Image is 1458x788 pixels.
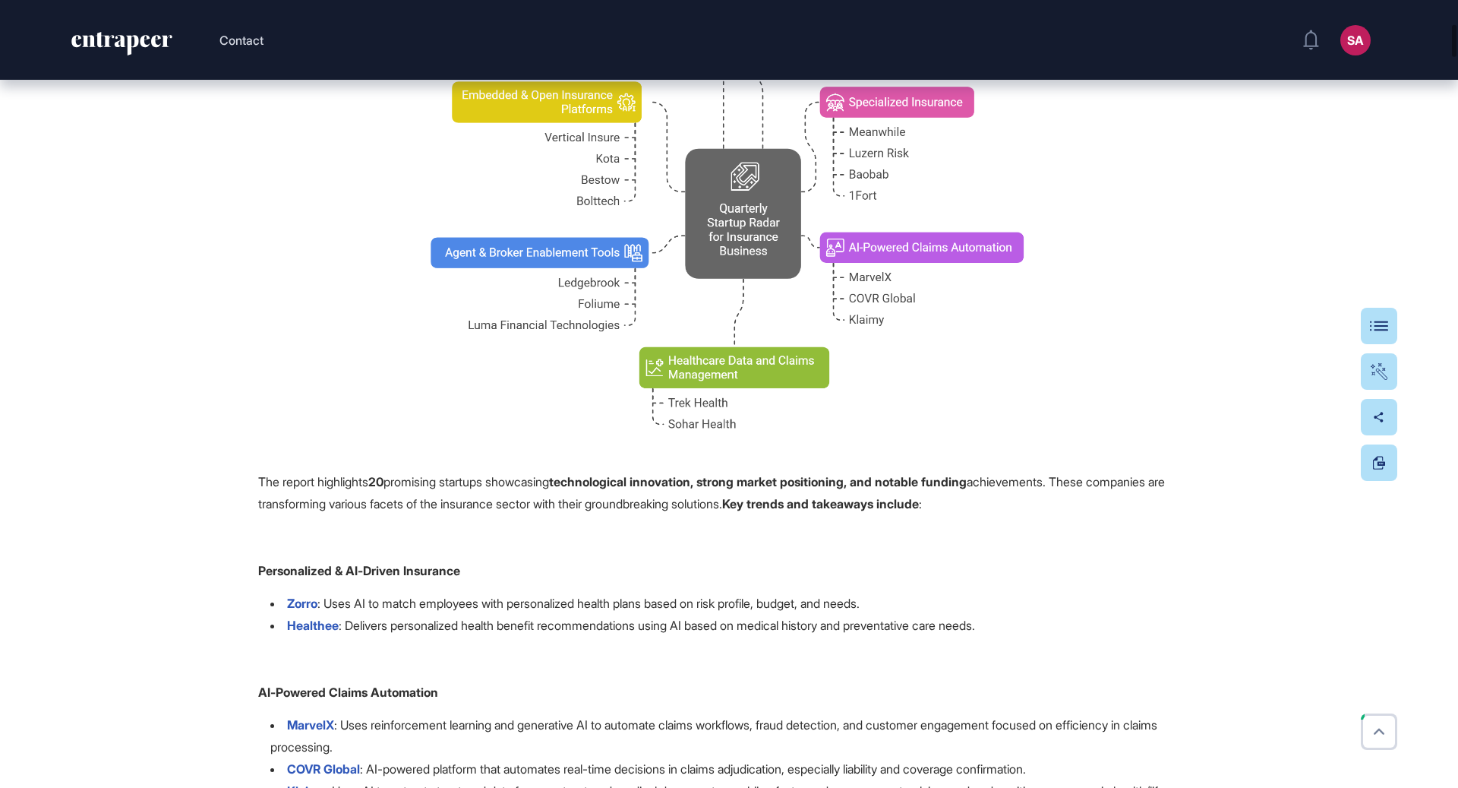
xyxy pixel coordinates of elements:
[70,32,174,61] a: entrapeer-logo
[549,474,967,489] strong: technological innovation, strong market positioning, and notable funding
[368,474,383,489] strong: 20
[287,618,339,633] a: Healthee
[270,714,1200,758] li: : Uses reinforcement learning and generative AI to automate claims workflows, fraud detection, an...
[258,685,438,700] strong: AI-Powered Claims Automation
[287,717,334,733] a: MarvelX
[722,496,919,511] strong: Key trends and takeaways include
[270,593,1200,615] li: : Uses AI to match employees with personalized health plans based on risk profile, budget, and ne...
[287,596,317,611] a: Zorro
[270,758,1200,780] li: : AI-powered platform that automates real-time decisions in claims adjudication, especially liabi...
[258,471,1200,515] p: The report highlights promising startups showcasing achievements. These companies are transformin...
[1340,25,1371,55] button: SA
[219,30,264,50] button: Contact
[287,761,360,777] a: COVR Global
[258,563,460,578] strong: Personalized & AI-Driven Insurance
[270,615,1200,637] li: : Delivers personalized health benefit recommendations using AI based on medical history and prev...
